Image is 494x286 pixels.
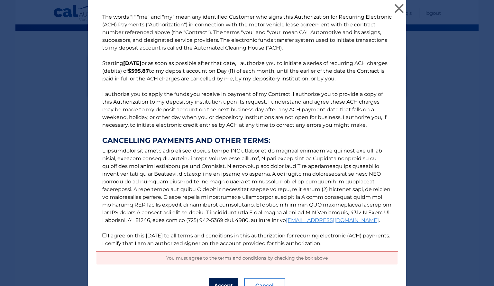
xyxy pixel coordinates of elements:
[102,233,390,246] label: I agree on this [DATE] to all terms and conditions in this authorization for recurring electronic...
[123,60,142,66] b: [DATE]
[286,217,379,223] a: [EMAIL_ADDRESS][DOMAIN_NAME]
[96,13,398,247] p: The words "I" "me" and "my" mean any identified Customer who signs this Authorization for Recurri...
[393,2,406,15] button: ×
[128,68,149,74] b: $595.87
[166,255,328,261] span: You must agree to the terms and conditions by checking the box above
[230,68,233,74] b: 11
[102,137,392,144] strong: CANCELLING PAYMENTS AND OTHER TERMS:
